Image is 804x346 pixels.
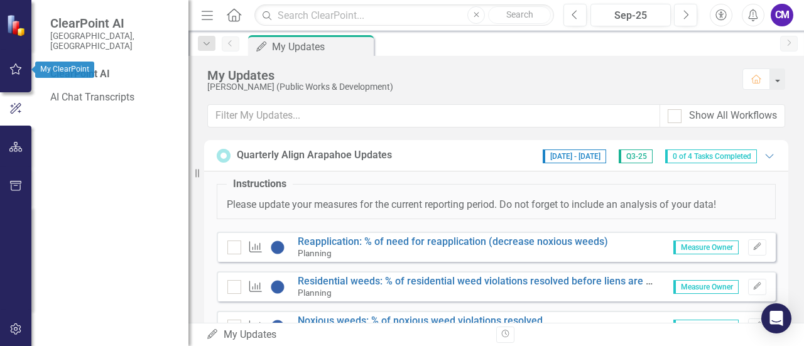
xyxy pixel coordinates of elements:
[272,39,371,55] div: My Updates
[35,62,94,78] div: My ClearPoint
[298,288,332,298] small: Planning
[206,328,487,342] div: My Updates
[665,149,757,163] span: 0 of 4 Tasks Completed
[254,4,554,26] input: Search ClearPoint...
[207,68,730,82] div: My Updates
[227,198,766,212] p: Please update your measures for the current reporting period. Do not forget to include an analysi...
[619,149,653,163] span: Q3-25
[298,235,608,247] a: Reapplication: % of need for reapplication (decrease noxious weeds)
[237,148,392,163] div: Quarterly Align Arapahoe Updates
[689,109,777,123] div: Show All Workflows
[506,9,533,19] span: Search
[673,320,739,333] span: Measure Owner
[298,248,332,258] small: Planning
[673,280,739,294] span: Measure Owner
[673,241,739,254] span: Measure Owner
[488,6,551,24] button: Search
[50,31,176,51] small: [GEOGRAPHIC_DATA], [GEOGRAPHIC_DATA]
[761,303,791,333] div: Open Intercom Messenger
[270,279,285,295] img: Baselining
[771,4,793,26] button: CM
[207,104,660,127] input: Filter My Updates...
[50,16,176,31] span: ClearPoint AI
[6,14,28,36] img: ClearPoint Strategy
[270,240,285,255] img: Baselining
[270,319,285,334] img: Baselining
[298,275,665,287] a: Residential weeds: % of residential weed violations resolved before liens are filed
[298,315,543,327] a: Noxious weeds: % of noxious weed violations resolved
[543,149,606,163] span: [DATE] - [DATE]
[595,8,666,23] div: Sep-25
[227,177,293,192] legend: Instructions
[207,82,730,92] div: [PERSON_NAME] (Public Works & Development)
[590,4,671,26] button: Sep-25
[50,90,176,105] a: AI Chat Transcripts
[50,67,176,82] div: ClearPoint AI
